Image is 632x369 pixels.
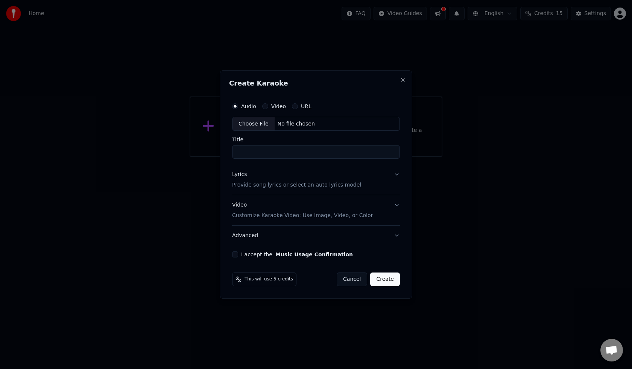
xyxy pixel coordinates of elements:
div: Video [232,202,373,220]
button: I accept the [275,252,353,257]
label: URL [301,104,311,109]
div: Choose File [232,117,275,131]
label: Title [232,137,400,142]
div: No file chosen [275,120,318,128]
label: Audio [241,104,256,109]
button: Cancel [337,273,367,286]
button: LyricsProvide song lyrics or select an auto lyrics model [232,165,400,195]
p: Provide song lyrics or select an auto lyrics model [232,182,361,189]
button: Advanced [232,226,400,245]
h2: Create Karaoke [229,80,403,87]
div: Lyrics [232,171,247,179]
p: Customize Karaoke Video: Use Image, Video, or Color [232,212,373,219]
button: Create [370,273,400,286]
button: VideoCustomize Karaoke Video: Use Image, Video, or Color [232,196,400,226]
label: I accept the [241,252,353,257]
label: Video [271,104,286,109]
span: This will use 5 credits [245,276,293,282]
